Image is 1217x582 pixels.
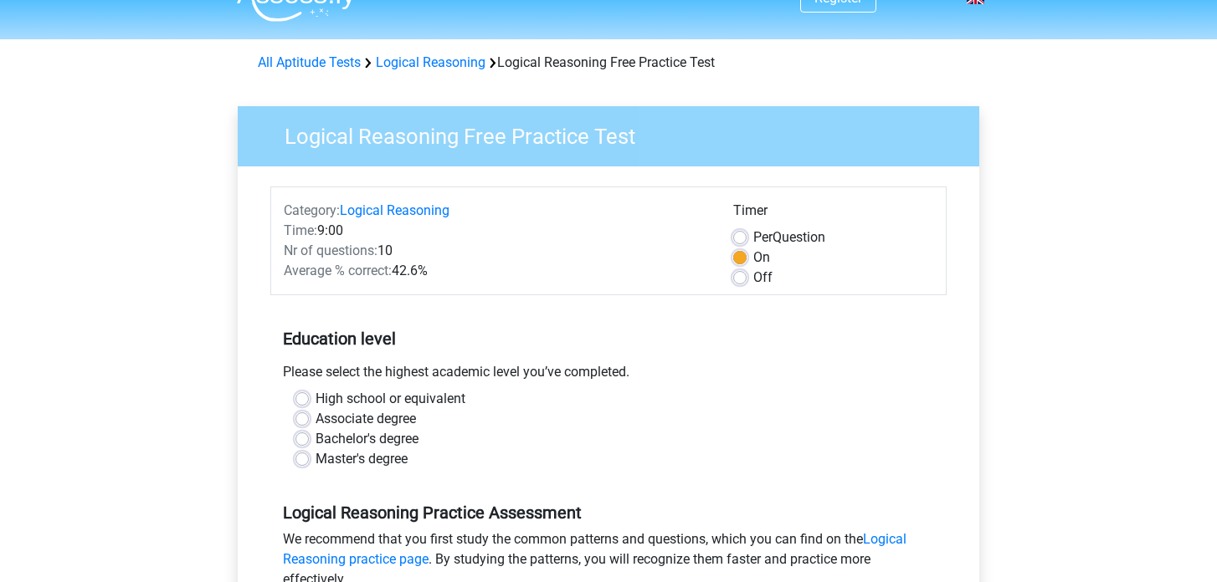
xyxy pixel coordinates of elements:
label: Bachelor's degree [316,429,419,449]
span: Category: [284,202,340,218]
label: On [753,248,770,268]
span: Time: [284,222,317,238]
label: High school or equivalent [316,389,465,409]
h3: Logical Reasoning Free Practice Test [264,117,967,150]
h5: Education level [283,322,934,355]
label: Question [753,227,825,248]
label: Off [753,268,773,288]
label: Master's degree [316,449,408,469]
div: 10 [271,241,721,261]
a: All Aptitude Tests [258,54,361,70]
span: Nr of questions: [284,242,377,258]
span: Average % correct: [284,263,392,278]
div: 42.6% [271,261,721,281]
a: Logical Reasoning [340,202,449,218]
div: Please select the highest academic level you’ve completed. [270,362,947,389]
div: Logical Reasoning Free Practice Test [251,53,966,73]
span: Per [753,229,773,245]
div: Timer [733,201,933,227]
div: 9:00 [271,221,721,241]
h5: Logical Reasoning Practice Assessment [283,503,934,523]
a: Logical Reasoning [376,54,485,70]
label: Associate degree [316,409,416,429]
